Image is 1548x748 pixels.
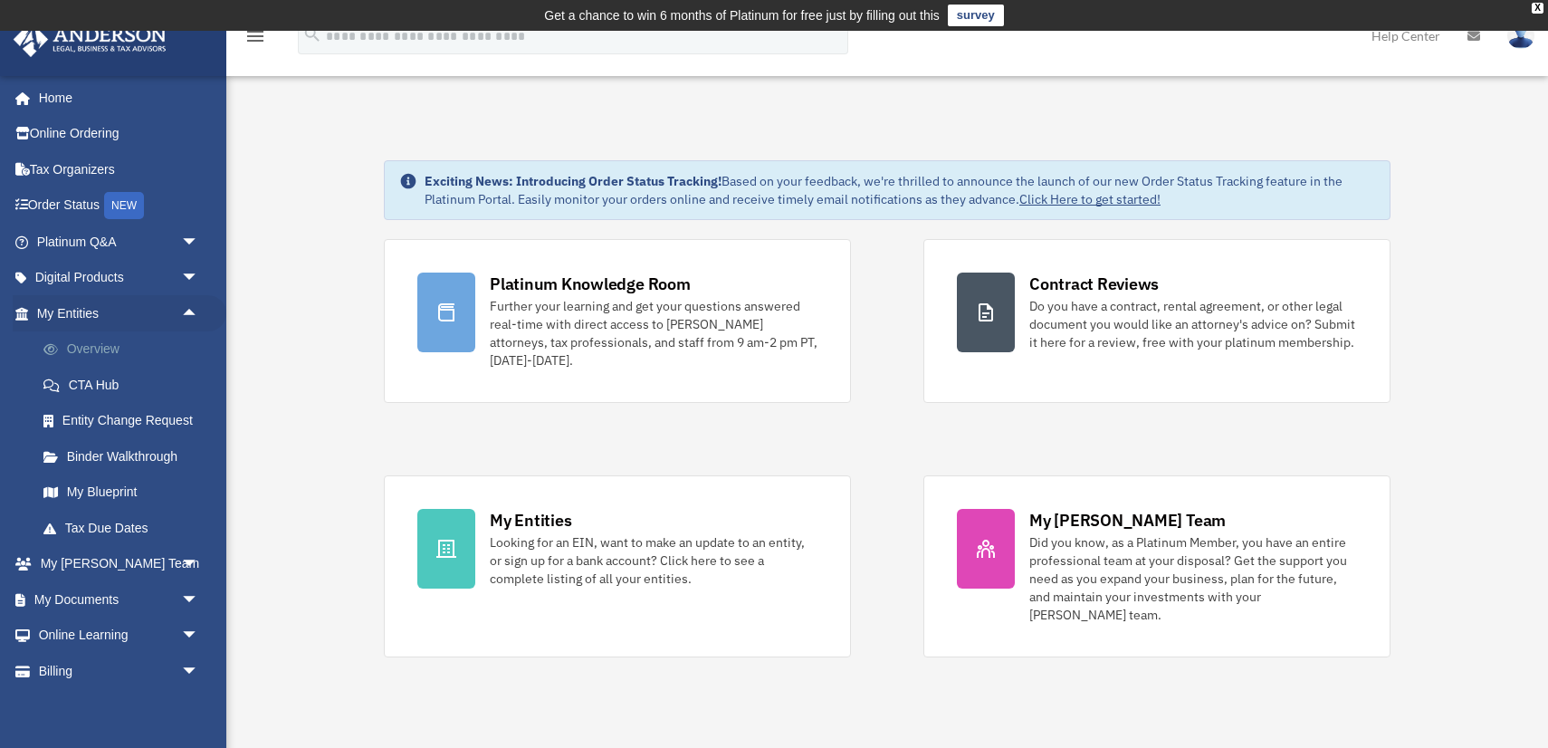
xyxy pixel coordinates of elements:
[425,173,721,189] strong: Exciting News: Introducing Order Status Tracking!
[490,297,817,369] div: Further your learning and get your questions answered real-time with direct access to [PERSON_NAM...
[25,403,226,439] a: Entity Change Request
[490,273,691,295] div: Platinum Knowledge Room
[25,475,226,511] a: My Blueprint
[181,295,217,332] span: arrow_drop_up
[923,239,1390,403] a: Contract Reviews Do you have a contract, rental agreement, or other legal document you would like...
[384,475,851,657] a: My Entities Looking for an EIN, want to make an update to an entity, or sign up for a bank accoun...
[13,546,226,582] a: My [PERSON_NAME] Teamarrow_drop_down
[544,5,940,26] div: Get a chance to win 6 months of Platinum for free just by filling out this
[25,438,226,475] a: Binder Walkthrough
[181,581,217,619] span: arrow_drop_down
[13,187,226,225] a: Order StatusNEW
[104,192,144,219] div: NEW
[1029,533,1357,624] div: Did you know, as a Platinum Member, you have an entire professional team at your disposal? Get th...
[1019,191,1161,207] a: Click Here to get started!
[25,367,226,403] a: CTA Hub
[1029,509,1226,532] div: My [PERSON_NAME] Team
[425,172,1375,208] div: Based on your feedback, we're thrilled to announce the launch of our new Order Status Tracking fe...
[490,509,571,532] div: My Entities
[181,224,217,261] span: arrow_drop_down
[1507,23,1534,49] img: User Pic
[181,653,217,690] span: arrow_drop_down
[490,533,817,588] div: Looking for an EIN, want to make an update to an entity, or sign up for a bank account? Click her...
[13,295,226,331] a: My Entitiesarrow_drop_up
[948,5,1004,26] a: survey
[1029,273,1159,295] div: Contract Reviews
[1029,297,1357,351] div: Do you have a contract, rental agreement, or other legal document you would like an attorney's ad...
[25,331,226,368] a: Overview
[181,618,217,655] span: arrow_drop_down
[244,32,266,47] a: menu
[923,475,1390,657] a: My [PERSON_NAME] Team Did you know, as a Platinum Member, you have an entire professional team at...
[8,22,172,57] img: Anderson Advisors Platinum Portal
[13,581,226,618] a: My Documentsarrow_drop_down
[1532,3,1543,14] div: close
[384,239,851,403] a: Platinum Knowledge Room Further your learning and get your questions answered real-time with dire...
[13,224,226,260] a: Platinum Q&Aarrow_drop_down
[181,546,217,583] span: arrow_drop_down
[244,25,266,47] i: menu
[13,618,226,654] a: Online Learningarrow_drop_down
[13,151,226,187] a: Tax Organizers
[13,116,226,152] a: Online Ordering
[13,260,226,296] a: Digital Productsarrow_drop_down
[181,260,217,297] span: arrow_drop_down
[302,24,322,44] i: search
[25,510,226,546] a: Tax Due Dates
[13,653,226,689] a: Billingarrow_drop_down
[13,80,217,116] a: Home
